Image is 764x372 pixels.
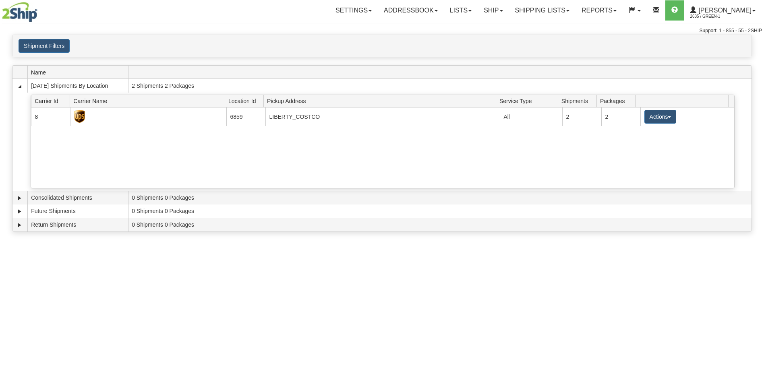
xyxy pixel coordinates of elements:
a: [PERSON_NAME] 2635 / Green-1 [684,0,762,21]
a: Shipping lists [509,0,576,21]
a: Addressbook [378,0,444,21]
a: Collapse [16,82,24,90]
a: Ship [478,0,509,21]
div: Support: 1 - 855 - 55 - 2SHIP [2,27,762,34]
a: Settings [329,0,378,21]
td: [DATE] Shipments By Location [27,79,128,93]
span: Location Id [228,95,264,107]
span: [PERSON_NAME] [696,7,752,14]
td: 8 [31,107,70,126]
span: Carrier Id [35,95,70,107]
td: 2 [562,107,601,126]
a: Reports [576,0,623,21]
img: UPS [74,110,85,123]
a: Lists [444,0,478,21]
td: Future Shipments [27,205,128,218]
td: 2 [601,107,640,126]
a: Expand [16,221,24,229]
span: Name [31,66,128,79]
td: 6859 [226,107,265,126]
td: Return Shipments [27,218,128,231]
td: 0 Shipments 0 Packages [128,205,752,218]
a: Expand [16,207,24,215]
span: Pickup Address [267,95,496,107]
td: 0 Shipments 0 Packages [128,218,752,231]
button: Shipment Filters [19,39,70,53]
a: Expand [16,194,24,202]
td: 0 Shipments 0 Packages [128,191,752,205]
td: LIBERTY_COSTCO [265,107,500,126]
span: Service Type [499,95,558,107]
img: logo2635.jpg [2,2,37,22]
td: All [500,107,562,126]
td: Consolidated Shipments [27,191,128,205]
iframe: chat widget [745,145,763,227]
span: 2635 / Green-1 [690,12,750,21]
span: Packages [600,95,636,107]
span: Shipments [561,95,597,107]
button: Actions [644,110,677,124]
td: 2 Shipments 2 Packages [128,79,752,93]
span: Carrier Name [73,95,225,107]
